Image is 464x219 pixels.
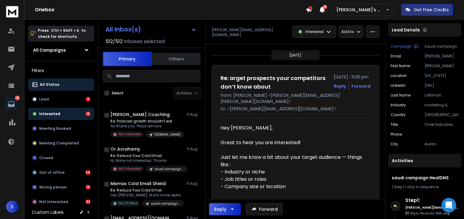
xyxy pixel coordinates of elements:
[39,199,68,204] p: Not Interested
[39,97,49,102] p: Lead
[187,147,200,152] p: 11 Aug
[209,203,241,215] button: Reply
[110,119,184,124] p: Re: Podcast growth shouldn’t eat
[39,170,65,175] p: Out of office
[392,175,458,181] h1: saudi campaign HealDNS
[401,4,453,16] button: Get Free Credits
[110,124,184,129] p: No thank you. Pleas remove
[391,64,410,68] p: First Name
[28,122,94,135] button: Meeting Booked
[28,137,94,149] button: Meeting Completed
[39,111,60,116] p: Interested
[425,83,459,88] p: [URL][DOMAIN_NAME]
[33,47,66,53] h1: All Campaigns
[110,159,184,163] p: Hi, We're not interested. Thanks
[35,6,306,13] h1: Onebox
[28,152,94,164] button: Closed
[391,44,419,49] button: Campaign
[391,73,407,78] p: location
[405,184,439,189] span: 1 day in sequence
[110,181,166,187] h1: Mixmax Cold Email Shield
[86,199,91,204] div: 92
[391,44,412,49] p: Campaign
[187,112,200,117] p: 11 Aug
[118,167,141,171] p: Not Interested
[414,7,449,13] p: Get Free Credits
[6,201,18,213] button: S
[86,170,91,175] div: 34
[28,66,94,75] h3: Filters
[221,139,366,212] div: Great to hear you are interested! Just let me know a bit about your target audience — things like...
[28,44,94,56] button: All Campaigns
[39,141,79,146] p: Meeting Completed
[110,146,140,152] h1: Or Avrahamy
[118,132,141,137] p: Not Interested
[425,64,459,68] p: [PERSON_NAME]
[110,193,184,198] p: Hey [PERSON_NAME], Want more replies to
[391,93,411,98] p: Last Name
[221,74,330,91] h1: Re: arget prospects your competitors don’t know about
[28,181,94,193] button: Wrong person14
[151,202,180,206] p: saudi campaign HealDNS
[221,124,366,132] div: Hey [PERSON_NAME],
[110,188,184,193] p: Re: Reduce Your Cold Email
[110,154,184,159] p: Re: Reduce Your Cold Email
[154,133,180,137] p: [DOMAIN_NAME]
[392,27,420,33] p: Lead Details
[221,92,371,104] p: from: [PERSON_NAME] <[PERSON_NAME][EMAIL_ADDRESS][PERSON_NAME][DOMAIN_NAME]>
[334,83,346,89] button: Reply
[212,27,289,37] p: [PERSON_NAME][EMAIL_ADDRESS][DOMAIN_NAME]
[39,185,67,190] p: Wrong person
[425,54,459,59] p: [PERSON_NAME][EMAIL_ADDRESS][DOMAIN_NAME]
[410,211,450,216] p: Reply Received
[86,111,91,116] div: 18
[28,78,94,91] button: All Status
[306,29,324,34] p: Interested
[106,26,141,32] h1: All Inbox(s)
[391,103,406,108] p: industry
[342,29,354,34] p: Add to
[124,38,165,45] h3: Inboxes selected
[436,211,450,216] span: 11th, Aug
[392,184,458,189] div: |
[106,38,123,45] span: 512 / 512
[39,126,71,131] p: Meeting Booked
[50,27,80,34] span: Ctrl + Shift + k
[86,97,91,102] div: 4
[391,54,401,59] p: Email
[425,44,459,49] p: saudi campaign HealDNS
[337,7,386,13] p: [PERSON_NAME]'s Workspace
[406,197,459,204] h6: Step 1 :
[118,201,137,206] p: Out Of Office
[214,206,226,212] div: Reply
[39,155,53,160] p: Closed
[28,196,94,208] button: Not Interested92
[388,154,462,167] div: Activities
[391,122,398,127] p: title
[246,203,283,215] button: Forward
[392,184,403,189] span: 1 Step
[391,132,402,137] p: Phone
[152,52,201,66] button: Others
[391,112,406,117] p: country
[334,74,371,80] p: [DATE] : 11:36 pm
[425,112,459,117] p: [GEOGRAPHIC_DATA]
[28,166,94,179] button: Out of office34
[352,83,371,89] div: Forward
[103,52,152,66] button: Primary
[221,106,371,112] p: to: <[PERSON_NAME][EMAIL_ADDRESS][DOMAIN_NAME]>
[154,167,184,172] p: saudi campaign HealDNS
[38,27,86,40] p: Press to check for shortcuts.
[187,181,200,186] p: 11 Aug
[406,205,459,210] h6: [PERSON_NAME][EMAIL_ADDRESS][PERSON_NAME][DOMAIN_NAME]
[425,142,459,147] p: Austin
[112,91,124,96] label: Select
[6,6,18,17] img: logo
[32,209,64,215] h3: Custom Labels
[110,112,170,118] h1: [PERSON_NAME] Coaching
[323,5,327,9] span: 50
[391,142,398,147] p: city
[425,122,459,127] p: Chief Executive Officer
[391,83,406,88] p: linkedin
